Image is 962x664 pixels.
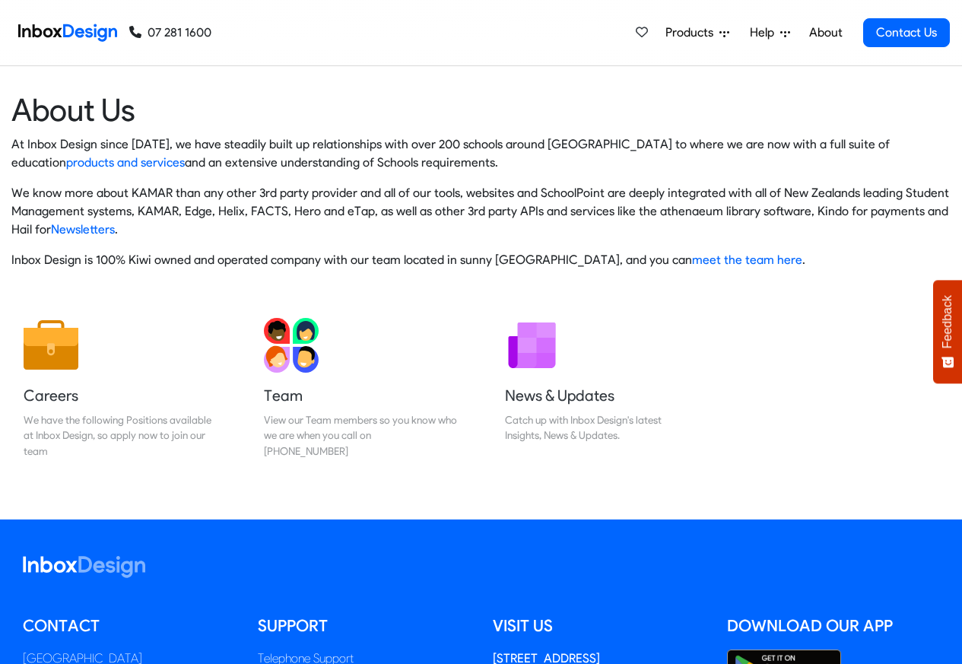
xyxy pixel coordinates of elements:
button: Feedback - Show survey [933,280,962,383]
div: We have the following Positions available at Inbox Design, so apply now to join our team [24,412,217,459]
img: 2022_01_13_icon_job.svg [24,318,78,373]
div: Catch up with Inbox Design's latest Insights, News & Updates. [505,412,698,443]
a: meet the team here [692,253,802,267]
a: products and services [66,155,185,170]
div: View our Team members so you know who we are when you call on [PHONE_NUMBER] [264,412,457,459]
p: At Inbox Design since [DATE], we have steadily built up relationships with over 200 schools aroun... [11,135,951,172]
h5: Contact [23,615,235,637]
h5: Team [264,385,457,406]
span: Feedback [941,295,954,348]
a: Contact Us [863,18,950,47]
h5: News & Updates [505,385,698,406]
img: logo_inboxdesign_white.svg [23,556,145,578]
img: 2022_01_12_icon_newsletter.svg [505,318,560,373]
span: Help [750,24,780,42]
span: Products [665,24,719,42]
a: Products [659,17,735,48]
p: We know more about KAMAR than any other 3rd party provider and all of our tools, websites and Sch... [11,184,951,239]
h5: Download our App [727,615,939,637]
a: Team View our Team members so you know who we are when you call on [PHONE_NUMBER] [252,306,469,471]
h5: Careers [24,385,217,406]
a: News & Updates Catch up with Inbox Design's latest Insights, News & Updates. [493,306,710,471]
a: Help [744,17,796,48]
heading: About Us [11,91,951,129]
p: Inbox Design is 100% Kiwi owned and operated company with our team located in sunny [GEOGRAPHIC_D... [11,251,951,269]
h5: Support [258,615,470,637]
a: Careers We have the following Positions available at Inbox Design, so apply now to join our team [11,306,229,471]
img: 2022_01_13_icon_team.svg [264,318,319,373]
a: Newsletters [51,222,115,237]
a: 07 281 1600 [129,24,211,42]
a: About [805,17,846,48]
h5: Visit us [493,615,705,637]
